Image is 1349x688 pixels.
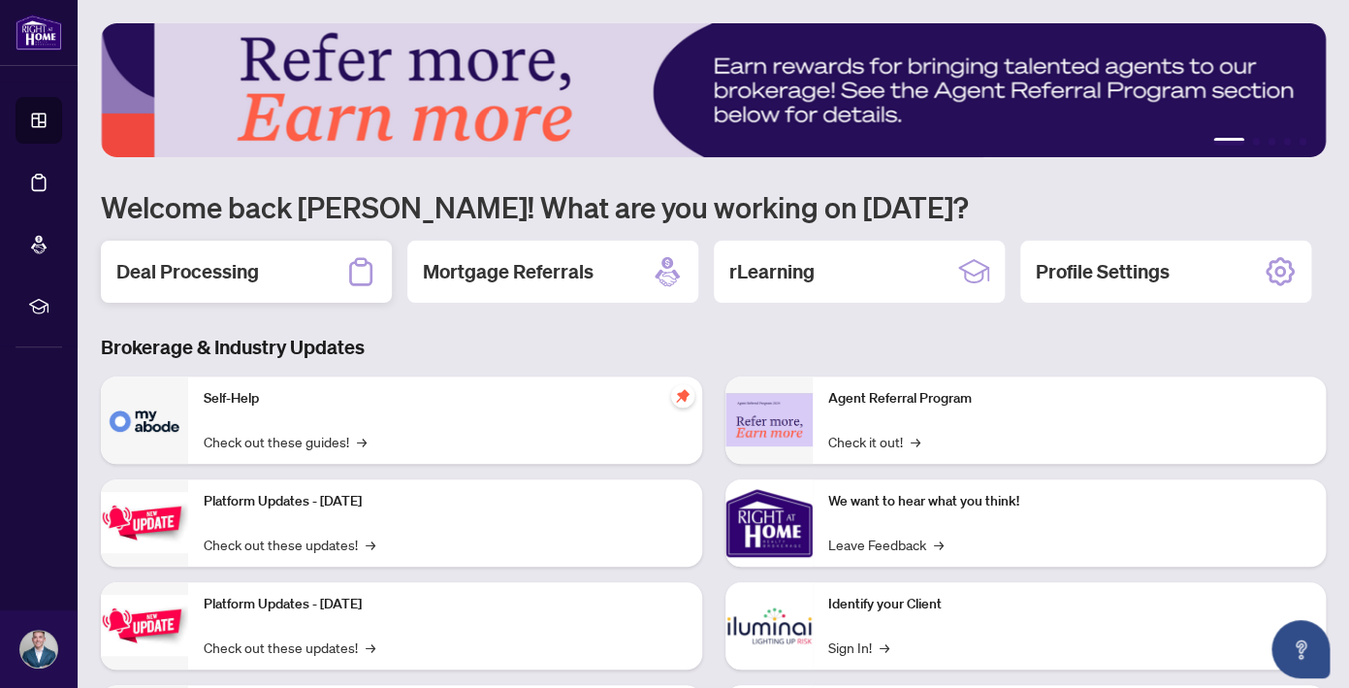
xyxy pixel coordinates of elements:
a: Leave Feedback→ [828,534,944,555]
h2: Profile Settings [1036,258,1170,285]
span: → [357,431,367,452]
button: 4 [1283,138,1291,146]
span: → [366,637,375,658]
a: Check out these updates!→ [204,637,375,658]
img: logo [16,15,62,50]
button: 2 [1252,138,1260,146]
h2: Mortgage Referrals [423,258,594,285]
h2: rLearning [729,258,815,285]
img: Platform Updates - July 21, 2025 [101,492,188,553]
p: Platform Updates - [DATE] [204,491,687,512]
h3: Brokerage & Industry Updates [101,334,1326,361]
a: Sign In!→ [828,637,889,658]
p: We want to hear what you think! [828,491,1311,512]
button: Open asap [1271,620,1330,678]
a: Check out these guides!→ [204,431,367,452]
img: Profile Icon [20,631,57,668]
button: 3 [1268,138,1275,146]
img: Platform Updates - July 8, 2025 [101,595,188,656]
a: Check it out!→ [828,431,920,452]
h2: Deal Processing [116,258,259,285]
img: Slide 0 [101,23,1326,157]
a: Check out these updates!→ [204,534,375,555]
h1: Welcome back [PERSON_NAME]! What are you working on [DATE]? [101,188,1326,225]
p: Agent Referral Program [828,388,1311,410]
span: → [934,534,944,555]
span: pushpin [671,384,694,408]
p: Platform Updates - [DATE] [204,594,687,615]
img: Self-Help [101,377,188,464]
span: → [911,431,920,452]
p: Identify your Client [828,594,1311,615]
img: Agent Referral Program [725,393,813,446]
img: We want to hear what you think! [725,479,813,567]
img: Identify your Client [725,582,813,670]
button: 5 [1299,138,1306,146]
span: → [880,637,889,658]
span: → [366,534,375,555]
p: Self-Help [204,388,687,410]
button: 1 [1213,138,1244,146]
